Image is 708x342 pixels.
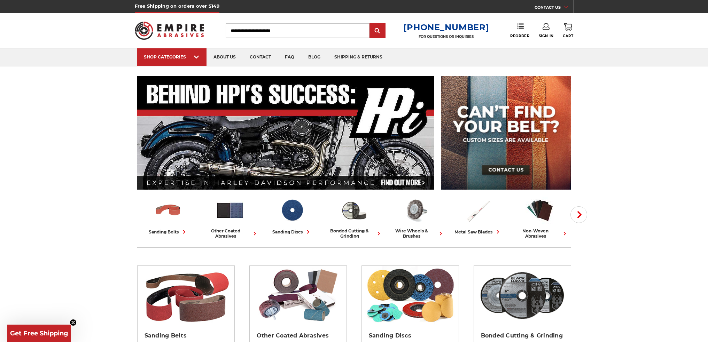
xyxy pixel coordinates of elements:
[563,34,573,38] span: Cart
[154,196,182,225] img: Sanding Belts
[563,23,573,38] a: Cart
[512,228,568,239] div: non-woven abrasives
[326,228,382,239] div: bonded cutting & grinding
[327,48,389,66] a: shipping & returns
[371,24,384,38] input: Submit
[70,319,77,326] button: Close teaser
[402,196,430,225] img: Wire Wheels & Brushes
[243,48,278,66] a: contact
[7,325,71,342] div: Get Free ShippingClose teaser
[388,228,444,239] div: wire wheels & brushes
[149,228,188,236] div: sanding belts
[278,196,306,225] img: Sanding Discs
[326,196,382,239] a: bonded cutting & grinding
[539,34,554,38] span: Sign In
[388,196,444,239] a: wire wheels & brushes
[207,48,243,66] a: about us
[135,17,204,44] img: Empire Abrasives
[510,23,529,38] a: Reorder
[257,332,340,339] h2: Other Coated Abrasives
[216,196,244,225] img: Other Coated Abrasives
[441,76,571,190] img: promo banner for custom belts.
[264,196,320,236] a: sanding discs
[477,266,567,325] img: Bonded Cutting & Grinding
[403,22,489,32] a: [PHONE_NUMBER]
[144,54,200,59] div: SHOP CATEGORIES
[137,76,434,190] img: Banner for an interview featuring Horsepower Inc who makes Harley performance upgrades featured o...
[145,332,227,339] h2: Sanding Belts
[202,228,258,239] div: other coated abrasives
[140,196,196,236] a: sanding belts
[510,34,529,38] span: Reorder
[369,332,452,339] h2: Sanding Discs
[454,228,501,236] div: metal saw blades
[464,196,492,225] img: Metal Saw Blades
[365,266,455,325] img: Sanding Discs
[272,228,312,236] div: sanding discs
[340,196,368,225] img: Bonded Cutting & Grinding
[301,48,327,66] a: blog
[481,332,564,339] h2: Bonded Cutting & Grinding
[570,206,587,223] button: Next
[512,196,568,239] a: non-woven abrasives
[526,196,554,225] img: Non-woven Abrasives
[141,266,231,325] img: Sanding Belts
[253,266,343,325] img: Other Coated Abrasives
[535,3,573,13] a: CONTACT US
[403,34,489,39] p: FOR QUESTIONS OR INQUIRIES
[278,48,301,66] a: faq
[450,196,506,236] a: metal saw blades
[10,329,68,337] span: Get Free Shipping
[202,196,258,239] a: other coated abrasives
